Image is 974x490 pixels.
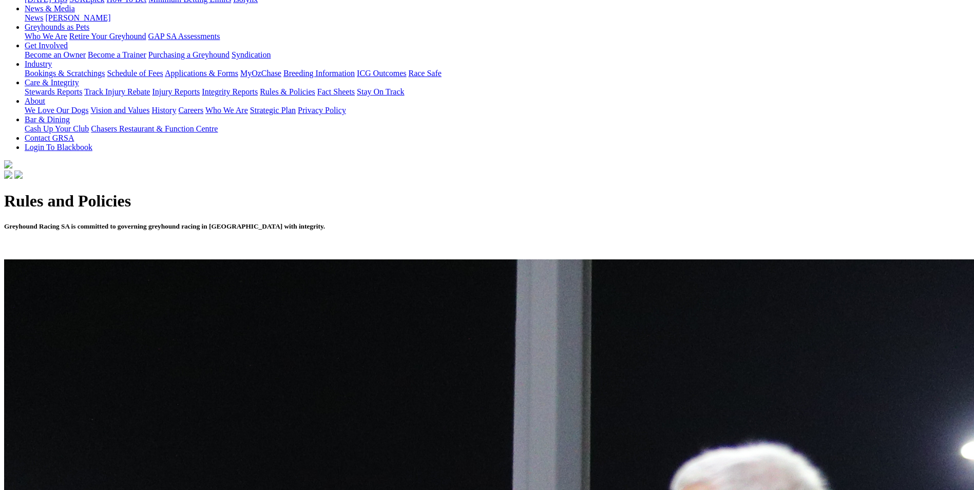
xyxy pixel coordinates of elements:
a: News [25,13,43,22]
a: Greyhounds as Pets [25,23,89,31]
a: Become an Owner [25,50,86,59]
a: Bar & Dining [25,115,70,124]
h5: Greyhound Racing SA is committed to governing greyhound racing in [GEOGRAPHIC_DATA] with integrity. [4,222,970,231]
a: Fact Sheets [317,87,355,96]
div: Get Involved [25,50,970,60]
a: Rules & Policies [260,87,315,96]
a: Bookings & Scratchings [25,69,105,78]
a: Contact GRSA [25,134,74,142]
a: Login To Blackbook [25,143,92,152]
a: Retire Your Greyhound [69,32,146,41]
a: About [25,97,45,105]
a: Strategic Plan [250,106,296,115]
div: News & Media [25,13,970,23]
img: twitter.svg [14,171,23,179]
a: Care & Integrity [25,78,79,87]
a: Get Involved [25,41,68,50]
a: Track Injury Rebate [84,87,150,96]
a: News & Media [25,4,75,13]
a: Stewards Reports [25,87,82,96]
div: Bar & Dining [25,124,970,134]
a: Who We Are [205,106,248,115]
a: Applications & Forms [165,69,238,78]
a: Become a Trainer [88,50,146,59]
a: Industry [25,60,52,68]
a: Privacy Policy [298,106,346,115]
a: History [151,106,176,115]
a: Careers [178,106,203,115]
div: Greyhounds as Pets [25,32,970,41]
div: About [25,106,970,115]
a: Race Safe [408,69,441,78]
a: Who We Are [25,32,67,41]
a: [PERSON_NAME] [45,13,110,22]
div: Industry [25,69,970,78]
a: Schedule of Fees [107,69,163,78]
a: Vision and Values [90,106,149,115]
a: We Love Our Dogs [25,106,88,115]
img: logo-grsa-white.png [4,160,12,168]
a: Stay On Track [357,87,404,96]
a: MyOzChase [240,69,281,78]
img: facebook.svg [4,171,12,179]
a: Syndication [232,50,271,59]
a: Cash Up Your Club [25,124,89,133]
a: Breeding Information [283,69,355,78]
a: GAP SA Assessments [148,32,220,41]
a: Integrity Reports [202,87,258,96]
div: Care & Integrity [25,87,970,97]
a: Chasers Restaurant & Function Centre [91,124,218,133]
a: Purchasing a Greyhound [148,50,230,59]
h1: Rules and Policies [4,192,970,211]
a: Injury Reports [152,87,200,96]
a: ICG Outcomes [357,69,406,78]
